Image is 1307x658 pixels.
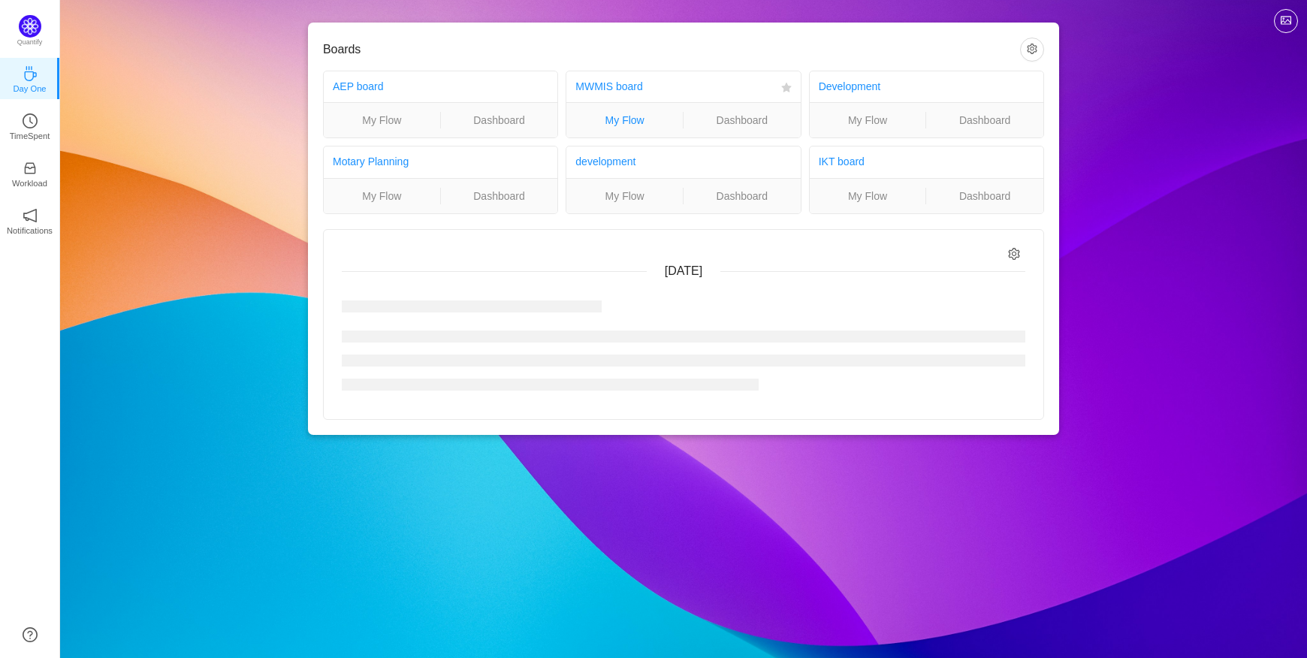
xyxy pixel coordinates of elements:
a: My Flow [810,112,926,128]
i: icon: clock-circle [23,113,38,128]
a: Dashboard [441,112,558,128]
i: icon: inbox [23,161,38,176]
p: Quantify [17,38,43,48]
a: icon: question-circle [23,627,38,642]
a: My Flow [324,112,440,128]
a: My Flow [810,188,926,204]
p: TimeSpent [10,129,50,143]
i: icon: star [781,83,792,93]
a: icon: notificationNotifications [23,213,38,228]
a: My Flow [566,188,683,204]
p: Day One [13,82,46,95]
a: icon: coffeeDay One [23,71,38,86]
a: development [575,155,635,168]
i: icon: notification [23,208,38,223]
button: icon: setting [1020,38,1044,62]
a: Dashboard [684,188,801,204]
a: icon: clock-circleTimeSpent [23,118,38,133]
p: Workload [12,177,47,190]
button: icon: picture [1274,9,1298,33]
a: My Flow [566,112,683,128]
a: AEP board [333,80,383,92]
a: My Flow [324,188,440,204]
a: icon: inboxWorkload [23,165,38,180]
a: Dashboard [926,188,1043,204]
a: Motary Planning [333,155,409,168]
a: MWMIS board [575,80,642,92]
h3: Boards [323,42,1020,57]
a: Dashboard [684,112,801,128]
a: IKT board [819,155,865,168]
p: Notifications [7,224,53,237]
img: Quantify [19,15,41,38]
a: Dashboard [926,112,1043,128]
i: icon: setting [1008,248,1021,261]
i: icon: coffee [23,66,38,81]
span: [DATE] [665,264,702,277]
a: Dashboard [441,188,558,204]
a: Development [819,80,881,92]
